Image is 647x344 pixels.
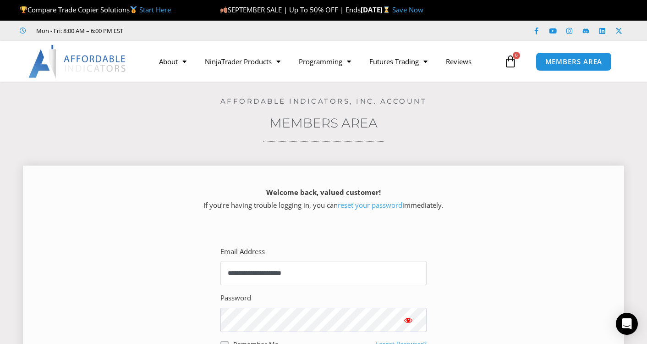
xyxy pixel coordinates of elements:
p: If you’re having trouble logging in, you can immediately. [39,186,608,212]
a: Affordable Indicators, Inc. Account [220,97,427,105]
nav: Menu [150,51,502,72]
img: LogoAI | Affordable Indicators – NinjaTrader [28,45,127,78]
a: reset your password [338,200,402,210]
iframe: Customer reviews powered by Trustpilot [136,26,274,35]
a: NinjaTrader Products [196,51,290,72]
span: SEPTEMBER SALE | Up To 50% OFF | Ends [220,5,361,14]
span: Mon - Fri: 8:00 AM – 6:00 PM EST [34,25,123,36]
img: 🥇 [130,6,137,13]
span: Compare Trade Copier Solutions [20,5,171,14]
img: 🍂 [220,6,227,13]
a: About [150,51,196,72]
a: Programming [290,51,360,72]
a: Save Now [392,5,423,14]
button: Show password [390,308,427,332]
span: MEMBERS AREA [545,58,603,65]
label: Email Address [220,245,265,258]
label: Password [220,292,251,305]
strong: [DATE] [361,5,392,14]
a: MEMBERS AREA [536,52,612,71]
span: 0 [513,52,520,59]
a: Start Here [139,5,171,14]
strong: Welcome back, valued customer! [266,188,381,197]
a: Reviews [437,51,481,72]
a: Members Area [269,115,378,131]
img: ⌛ [383,6,390,13]
div: Open Intercom Messenger [616,313,638,335]
a: Futures Trading [360,51,437,72]
img: 🏆 [20,6,27,13]
a: 0 [490,48,531,75]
